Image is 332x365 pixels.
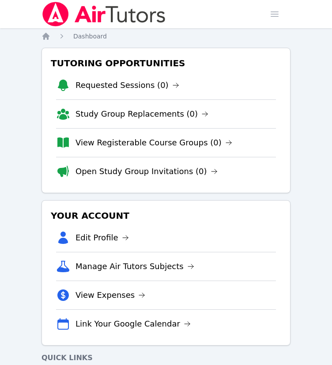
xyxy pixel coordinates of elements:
span: Dashboard [73,33,107,40]
h3: Your Account [49,208,283,224]
a: Dashboard [73,32,107,41]
a: Open Study Group Invitations (0) [75,165,218,178]
a: View Registerable Course Groups (0) [75,137,232,149]
h3: Tutoring Opportunities [49,55,283,71]
a: Requested Sessions (0) [75,79,179,91]
a: Link Your Google Calendar [75,318,191,330]
a: Edit Profile [75,232,129,244]
a: Manage Air Tutors Subjects [75,260,194,273]
nav: Breadcrumb [41,32,290,41]
a: Study Group Replacements (0) [75,108,208,120]
h4: Quick Links [41,353,290,363]
a: View Expenses [75,289,145,301]
img: Air Tutors [41,2,166,27]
